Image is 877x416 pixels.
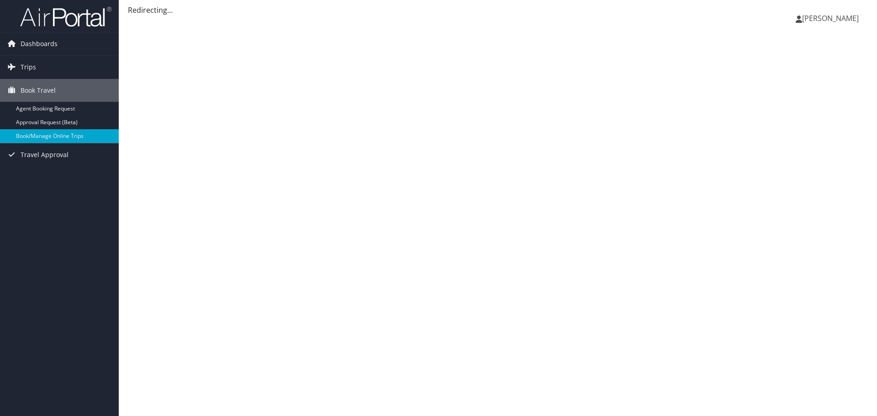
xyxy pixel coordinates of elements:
[21,143,69,166] span: Travel Approval
[21,32,58,55] span: Dashboards
[128,5,868,16] div: Redirecting...
[21,79,56,102] span: Book Travel
[796,5,868,32] a: [PERSON_NAME]
[20,6,111,27] img: airportal-logo.png
[802,13,859,23] span: [PERSON_NAME]
[21,56,36,79] span: Trips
